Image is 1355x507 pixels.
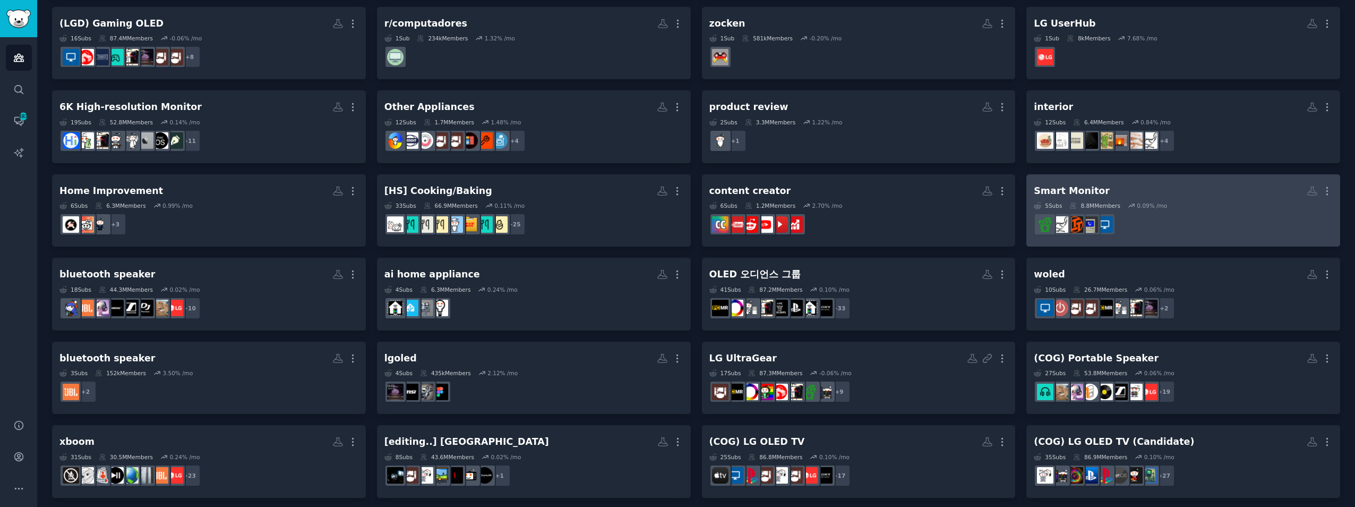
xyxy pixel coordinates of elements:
[1141,132,1157,149] img: malelivingspace
[169,453,200,461] div: 0.24 % /mo
[1126,132,1143,149] img: InteriorDesignHacks
[702,258,1016,331] a: OLED 오디언스 그룹41Subs87.2MMembers0.10% /mo+33braviasmarthomePS5proPC_BuildersPcBuildbuildapcoled_mon...
[801,467,818,484] img: LG_UserHub
[384,184,492,198] div: [HS] Cooking/Baking
[387,384,404,400] img: LGOLED
[99,119,153,126] div: 52.8M Members
[63,216,79,233] img: homeimprovementideas
[122,300,139,316] img: sennheiser
[59,268,155,281] div: bluetooth speaker
[59,100,202,114] div: 6K High-resolution Monitor
[59,435,95,449] div: xboom
[52,425,366,498] a: xboom31Subs30.5MMembers0.24% /mo+23LG_UserHubJBLOutdoorsbackpackingDJslivesoundUltralightCampingGear
[742,300,758,316] img: buildapc
[494,202,525,209] div: 0.11 % /mo
[461,216,478,233] img: TopSecretRecipes
[1111,300,1128,316] img: buildapc
[107,49,124,65] img: OLED_Gaming
[384,202,416,209] div: 33 Sub s
[709,435,805,449] div: (COG) LG OLED TV
[52,258,366,331] a: bluetooth speaker18Subs44.3MMembers0.02% /mo+10LG_UserHubDigitalAudioPlayerPioneerDJsennheiserbos...
[1126,384,1143,400] img: festivals
[63,49,79,65] img: Monitors
[420,286,470,293] div: 6.3M Members
[816,384,833,400] img: pcgaming
[1067,132,1083,149] img: ScandinavianInterior
[92,49,109,65] img: ultrawidemasterrace
[771,384,788,400] img: desksetup
[1069,202,1120,209] div: 8.8M Members
[786,467,803,484] img: OLED
[137,467,153,484] img: Outdoors
[1096,216,1113,233] img: Monitors
[503,130,526,152] div: + 4
[99,35,153,42] div: 87.4M Members
[745,119,795,126] div: 3.3M Members
[476,467,493,484] img: StanbyME
[757,300,773,316] img: PcBuild
[63,384,79,400] img: JBL
[1141,384,1157,400] img: LG_UserHub
[95,202,145,209] div: 6.3M Members
[801,300,818,316] img: smarthome
[424,202,478,209] div: 66.9M Members
[709,453,741,461] div: 25 Sub s
[1073,286,1127,293] div: 26.7M Members
[59,352,155,365] div: bluetooth speaker
[712,132,728,149] img: BuyItForLife
[488,464,511,487] div: + 1
[1026,425,1340,498] a: (COG) LG OLED TV (Candidate)35Subs86.9MMembers0.10% /mo+27TVRepairHelpCostcowebospsxplaystationDa...
[1096,132,1113,149] img: InteriorDesignAdvice
[771,467,788,484] img: gadgets
[377,258,691,331] a: ai home appliance4Subs6.3MMembers0.24% /mohomeautomationApplianceshomeassistantsmarthome
[52,90,366,163] a: 6K High-resolution Monitor19Subs52.8MMembers0.14% /mo+11graphic_designMacOSmacbookprovideographyt...
[162,369,193,377] div: 3.50 % /mo
[1082,384,1098,400] img: onebag
[816,467,833,484] img: bravia
[1140,119,1171,126] div: 0.84 % /mo
[152,467,168,484] img: JBL
[417,384,433,400] img: VideoEditors_forhire
[6,108,32,134] a: 483
[92,216,109,233] img: CleaningTips
[92,467,109,484] img: livesound
[92,132,109,149] img: PcBuild
[1153,130,1175,152] div: + 4
[402,384,418,400] img: MSI_Gaming
[1067,216,1083,233] img: LinusTechTips
[167,300,183,316] img: LG_UserHub
[59,17,164,30] div: (LGD) Gaming OLED
[1037,49,1053,65] img: LG_UserHub
[432,467,448,484] img: Golfsimulator
[1037,216,1053,233] img: battlestations
[1034,369,1066,377] div: 27 Sub s
[52,7,366,80] a: (LGD) Gaming OLED16Subs87.4MMembers-0.06% /mo+8OLED4kTVLGOLEDPcBuildOLED_Gamingultrawidemasterrac...
[702,174,1016,247] a: content creator6Subs1.2MMembers2.70% /moYoutubeSelfPromotionYoutubePromotionnyoutubersSmallYoutub...
[1037,384,1053,400] img: musicsuggestions
[742,384,758,400] img: oled_monitors
[122,49,139,65] img: PcBuild
[178,297,201,319] div: + 10
[52,174,366,247] a: Home Improvement6Subs6.3MMembers0.99% /mo+3CleaningTipsHomeMaintenancehomeimprovementideas
[1144,286,1174,293] div: 0.06 % /mo
[1034,119,1066,126] div: 12 Sub s
[384,17,467,30] div: r/computadores
[1144,453,1174,461] div: 0.10 % /mo
[59,202,88,209] div: 6 Sub s
[491,216,508,233] img: Parenting
[819,286,850,293] div: 0.10 % /mo
[420,369,471,377] div: 435k Members
[384,100,475,114] div: Other Appliances
[59,369,88,377] div: 3 Sub s
[828,297,851,319] div: + 33
[709,352,777,365] div: LG UltraGear
[1082,216,1098,233] img: Workspaces
[384,268,480,281] div: ai home appliance
[1073,119,1124,126] div: 6.4M Members
[447,216,463,233] img: recipes
[709,369,741,377] div: 17 Sub s
[1153,381,1175,403] div: + 19
[377,90,691,163] a: Other Appliances12Subs1.7MMembers1.48% /mo+4kitchensappliancerepairApplianceAdvicehometheater4kTV...
[1026,258,1340,331] a: woled10Subs26.7MMembers0.06% /mo+2LGOLEDPcBuildbuildapcpcmasterrace4kTVOLEDbuildapcsalesMonitors
[420,453,474,461] div: 43.6M Members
